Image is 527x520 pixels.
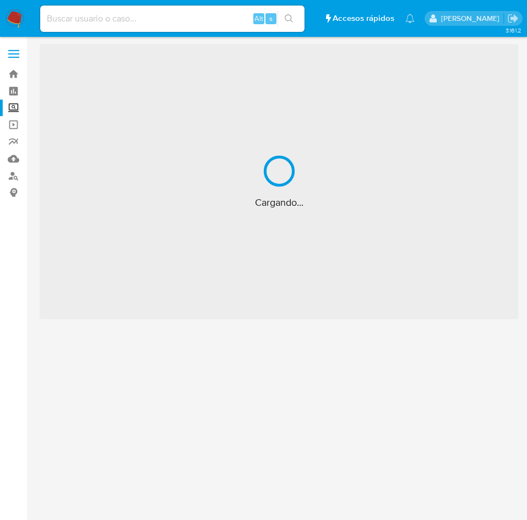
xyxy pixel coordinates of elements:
[333,13,394,24] span: Accesos rápidos
[269,13,273,24] span: s
[40,12,305,26] input: Buscar usuario o caso...
[254,13,263,24] span: Alt
[507,13,519,24] a: Salir
[278,11,300,26] button: search-icon
[405,14,415,23] a: Notificaciones
[441,13,503,24] p: fernando.ftapiamartinez@mercadolibre.com.mx
[255,196,303,209] span: Cargando...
